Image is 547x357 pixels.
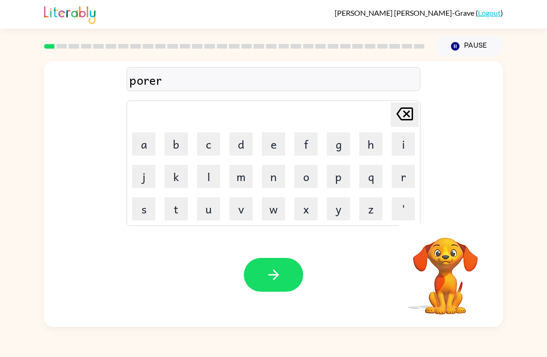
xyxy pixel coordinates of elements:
[262,165,285,188] button: n
[132,165,155,188] button: j
[262,197,285,220] button: w
[132,197,155,220] button: s
[165,165,188,188] button: k
[197,132,220,156] button: c
[294,165,318,188] button: o
[229,132,253,156] button: d
[229,165,253,188] button: m
[294,132,318,156] button: f
[359,132,382,156] button: h
[359,197,382,220] button: z
[165,132,188,156] button: b
[335,8,476,17] span: [PERSON_NAME] [PERSON_NAME]-Grave
[262,132,285,156] button: e
[165,197,188,220] button: t
[399,223,492,316] video: Your browser must support playing .mp4 files to use Literably. Please try using another browser.
[294,197,318,220] button: x
[44,4,95,24] img: Literably
[327,132,350,156] button: g
[132,132,155,156] button: a
[392,197,415,220] button: '
[197,165,220,188] button: l
[327,165,350,188] button: p
[335,8,503,17] div: ( )
[197,197,220,220] button: u
[392,165,415,188] button: r
[478,8,501,17] a: Logout
[229,197,253,220] button: v
[129,70,418,89] div: porer
[436,36,503,57] button: Pause
[327,197,350,220] button: y
[392,132,415,156] button: i
[359,165,382,188] button: q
